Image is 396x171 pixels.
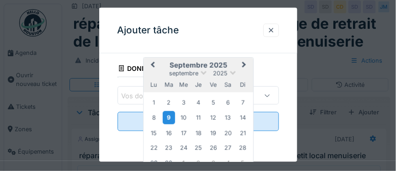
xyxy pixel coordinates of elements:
div: lundi [147,79,160,91]
div: Choose mercredi 24 septembre 2025 [177,142,189,154]
div: samedi [222,79,234,91]
div: mercredi [177,79,189,91]
div: Choose dimanche 21 septembre 2025 [236,127,249,139]
span: septembre [169,70,198,77]
div: Choose mardi 23 septembre 2025 [162,142,175,154]
div: Choose dimanche 5 octobre 2025 [236,157,249,169]
h3: Ajouter tâche [118,25,179,36]
div: Vos données de facturation [122,91,221,101]
div: Choose vendredi 3 octobre 2025 [207,157,219,169]
span: 2025 [213,70,227,77]
div: Month septembre, 2025 [146,95,250,170]
div: Choose mardi 9 septembre 2025 [162,111,175,124]
div: Choose lundi 15 septembre 2025 [147,127,160,139]
div: Choose jeudi 4 septembre 2025 [192,96,204,109]
div: Choose jeudi 25 septembre 2025 [192,142,204,154]
div: Choose mercredi 3 septembre 2025 [177,96,189,109]
div: Données de facturation [118,62,217,77]
button: Next Month [237,59,252,73]
div: Choose mercredi 1 octobre 2025 [177,157,189,169]
div: mardi [162,79,175,91]
div: Choose vendredi 26 septembre 2025 [207,142,219,154]
div: Choose samedi 6 septembre 2025 [222,96,234,109]
div: Choose samedi 4 octobre 2025 [222,157,234,169]
div: dimanche [236,79,249,91]
div: Choose mardi 30 septembre 2025 [162,157,175,169]
div: Choose mardi 2 septembre 2025 [162,96,175,109]
div: Choose samedi 13 septembre 2025 [222,112,234,124]
div: vendredi [207,79,219,91]
div: Choose dimanche 28 septembre 2025 [236,142,249,154]
div: Choose jeudi 2 octobre 2025 [192,157,204,169]
div: Choose lundi 22 septembre 2025 [147,142,160,154]
div: jeudi [192,79,204,91]
h2: septembre 2025 [143,61,253,69]
div: Choose mardi 16 septembre 2025 [162,127,175,139]
div: Choose mercredi 10 septembre 2025 [177,112,189,124]
button: Previous Month [144,59,159,73]
div: Choose dimanche 14 septembre 2025 [236,112,249,124]
div: Choose jeudi 18 septembre 2025 [192,127,204,139]
div: Choose dimanche 7 septembre 2025 [236,96,249,109]
div: Choose vendredi 12 septembre 2025 [207,112,219,124]
div: Choose jeudi 11 septembre 2025 [192,112,204,124]
div: Choose lundi 1 septembre 2025 [147,96,160,109]
div: Choose lundi 29 septembre 2025 [147,157,160,169]
div: Choose samedi 27 septembre 2025 [222,142,234,154]
div: Choose lundi 8 septembre 2025 [147,112,160,124]
div: Choose mercredi 17 septembre 2025 [177,127,189,139]
div: Choose vendredi 19 septembre 2025 [207,127,219,139]
div: Choose samedi 20 septembre 2025 [222,127,234,139]
div: Choose vendredi 5 septembre 2025 [207,96,219,109]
